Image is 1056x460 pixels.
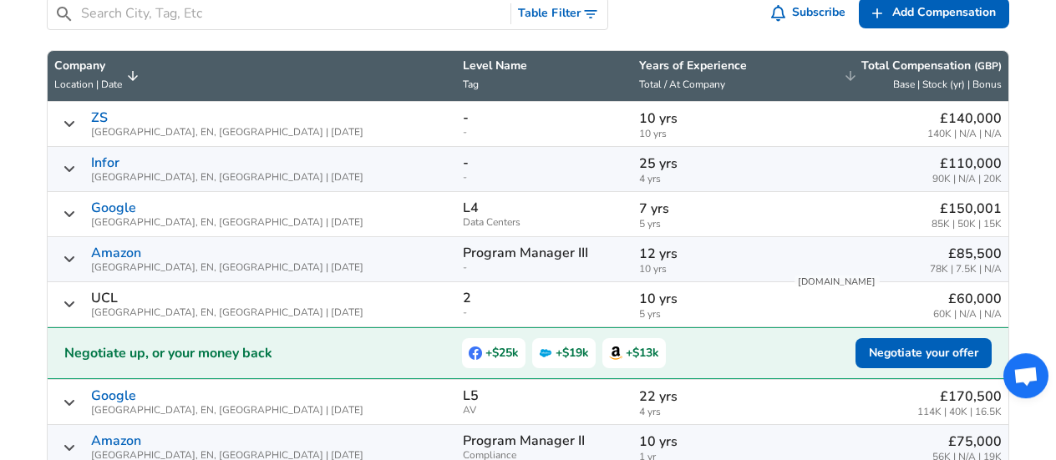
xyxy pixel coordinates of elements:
[930,264,1002,275] span: 78K | 7.5K | N/A
[64,343,272,363] h2: Negotiate up, or your money back
[609,346,622,360] img: Amazon
[930,244,1002,264] p: £85,500
[639,309,779,320] span: 5 yrs
[639,264,779,275] span: 10 yrs
[463,433,585,448] p: Program Manager II
[639,387,779,407] p: 22 yrs
[639,432,779,452] p: 10 yrs
[932,154,1002,174] p: £110,000
[463,307,625,318] span: -
[532,338,596,368] span: +$19k
[602,338,666,368] span: +$13k
[933,309,1002,320] span: 60K | N/A | N/A
[463,262,625,273] span: -
[91,405,363,416] span: [GEOGRAPHIC_DATA], EN, [GEOGRAPHIC_DATA] | [DATE]
[639,407,779,417] span: 4 yrs
[932,199,1002,219] p: £150,001
[91,245,141,260] a: Amazon
[927,109,1002,129] p: £140,000
[462,338,525,368] span: +$25k
[639,58,779,74] p: Years of Experience
[91,291,118,306] p: UCL
[639,199,779,219] p: 7 yrs
[463,291,471,306] p: 2
[81,3,504,24] input: Search City, Tag, Etc
[463,155,469,170] p: -
[869,343,978,364] span: Negotiate your offer
[463,388,479,403] p: L5
[91,262,363,273] span: [GEOGRAPHIC_DATA], EN, [GEOGRAPHIC_DATA] | [DATE]
[892,3,996,23] span: Add Compensation
[639,109,779,129] p: 10 yrs
[639,78,725,91] span: Total / At Company
[639,289,779,309] p: 10 yrs
[91,217,363,228] span: [GEOGRAPHIC_DATA], EN, [GEOGRAPHIC_DATA] | [DATE]
[91,307,363,318] span: [GEOGRAPHIC_DATA], EN, [GEOGRAPHIC_DATA] | [DATE]
[932,432,1002,452] p: £75,000
[932,174,1002,185] span: 90K | N/A | 20K
[639,129,779,139] span: 10 yrs
[463,110,469,125] p: -
[91,110,108,125] a: ZS
[639,244,779,264] p: 12 yrs
[793,58,1002,94] span: Total Compensation (GBP) Base | Stock (yr) | Bonus
[463,172,625,183] span: -
[539,346,552,360] img: Salesforce
[933,289,1002,309] p: £60,000
[91,433,141,448] a: Amazon
[463,217,625,228] span: Data Centers
[48,327,1008,380] a: Negotiate up, or your money backFacebook+$25kSalesforce+$19kAmazon+$13kNegotiate your offer
[54,58,122,74] p: Company
[463,245,588,260] p: Program Manager III
[893,78,1002,91] span: Base | Stock (yr) | Bonus
[917,407,1002,417] span: 114K | 40K | 16.5K
[463,127,625,138] span: -
[91,127,363,138] span: [GEOGRAPHIC_DATA], EN, [GEOGRAPHIC_DATA] | [DATE]
[855,338,992,369] button: Negotiate your offer
[91,200,136,215] a: Google
[927,129,1002,139] span: 140K | N/A | N/A
[639,154,779,174] p: 25 yrs
[974,59,1002,73] button: (GBP)
[54,78,122,91] span: Location | Date
[639,174,779,185] span: 4 yrs
[463,58,625,74] p: Level Name
[1003,353,1048,398] div: Open chat
[639,219,779,230] span: 5 yrs
[463,200,479,215] p: L4
[91,172,363,183] span: [GEOGRAPHIC_DATA], EN, [GEOGRAPHIC_DATA] | [DATE]
[861,58,1002,74] p: Total Compensation
[932,219,1002,230] span: 85K | 50K | 15K
[91,388,136,403] a: Google
[54,58,144,94] span: CompanyLocation | Date
[469,346,482,360] img: Facebook
[463,78,479,91] span: Tag
[463,405,625,416] span: AV
[917,387,1002,407] p: £170,500
[91,155,119,170] a: Infor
